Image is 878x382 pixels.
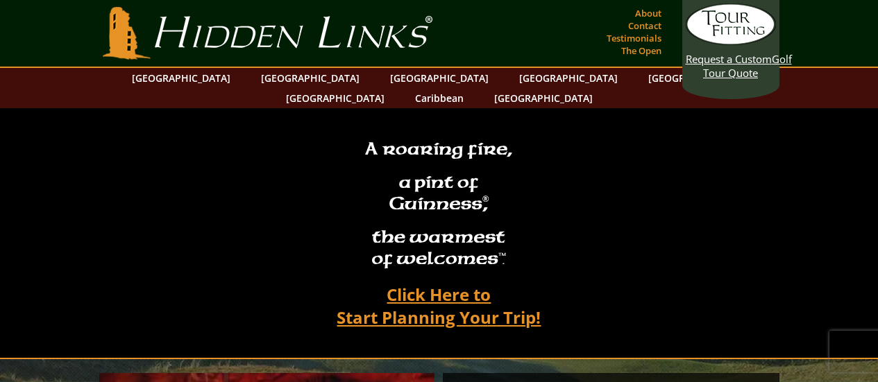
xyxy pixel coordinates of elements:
a: [GEOGRAPHIC_DATA] [383,68,496,88]
a: [GEOGRAPHIC_DATA] [254,68,366,88]
a: The Open [618,41,665,60]
a: [GEOGRAPHIC_DATA] [125,68,237,88]
a: [GEOGRAPHIC_DATA] [279,88,391,108]
a: About [632,3,665,23]
a: Testimonials [603,28,665,48]
a: Request a CustomGolf Tour Quote [686,3,776,80]
a: [GEOGRAPHIC_DATA] [512,68,625,88]
a: [GEOGRAPHIC_DATA] [641,68,754,88]
a: Click Here toStart Planning Your Trip! [323,278,555,333]
a: Caribbean [408,88,471,108]
a: [GEOGRAPHIC_DATA] [487,88,600,108]
h2: A roaring fire, a pint of Guinness , the warmest of welcomesâ„¢. [356,132,521,278]
a: Contact [625,16,665,35]
span: Request a Custom [686,52,772,66]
